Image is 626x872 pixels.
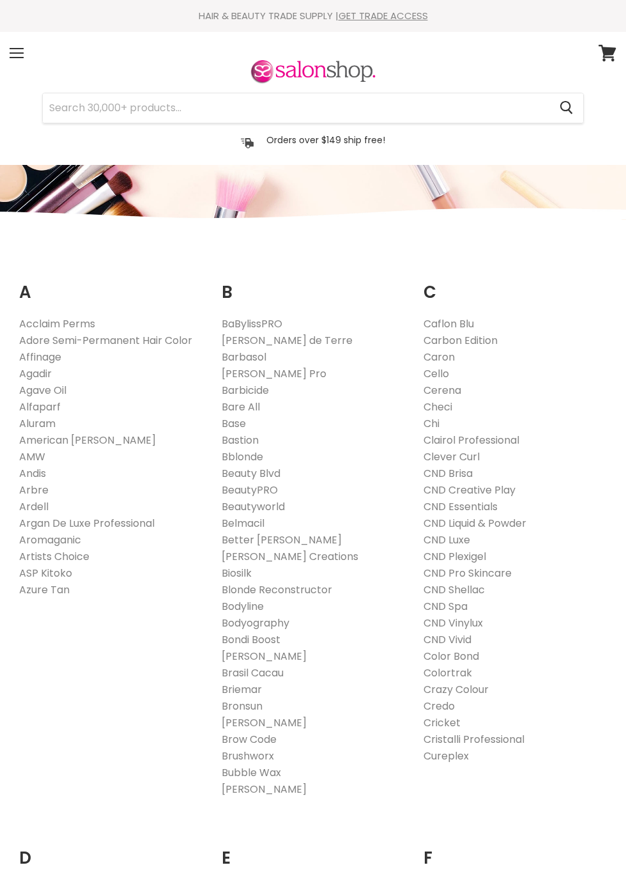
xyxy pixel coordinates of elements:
a: [PERSON_NAME] de Terre [222,333,353,348]
a: [PERSON_NAME] [222,782,307,797]
a: Caflon Blu [424,316,474,331]
a: Agadir [19,366,52,381]
a: Colortrak [424,666,472,680]
a: Agave Oil [19,383,66,398]
a: Bblonde [222,449,263,464]
a: Checi [424,400,452,414]
a: Clairol Professional [424,433,519,448]
a: Affinage [19,350,61,364]
input: Search [43,93,549,123]
a: Bondi Boost [222,632,280,647]
a: CND Brisa [424,466,473,481]
h2: D [19,829,202,871]
a: CND Essentials [424,499,498,514]
a: CND Luxe [424,533,470,547]
a: Aluram [19,416,56,431]
a: Brasil Cacau [222,666,284,680]
a: Ardell [19,499,49,514]
a: Barbicide [222,383,269,398]
form: Product [42,93,584,123]
a: CND Liquid & Powder [424,516,526,531]
a: Bastion [222,433,259,448]
a: Belmacil [222,516,264,531]
a: Bare All [222,400,260,414]
a: Credo [424,699,455,713]
a: Bodyography [222,616,289,630]
a: Caron [424,350,455,364]
h2: B [222,263,405,306]
a: Adore Semi-Permanent Hair Color [19,333,192,348]
a: Chi [424,416,439,431]
a: [PERSON_NAME] Pro [222,366,326,381]
a: Clever Curl [424,449,480,464]
a: Biosilk [222,566,252,580]
a: Cristalli Professional [424,732,524,747]
a: Brushworx [222,749,274,763]
a: Acclaim Perms [19,316,95,331]
a: [PERSON_NAME] [222,715,307,730]
a: BeautyPRO [222,483,278,497]
a: BaBylissPRO [222,316,282,331]
a: Color Bond [424,649,479,664]
a: Brow Code [222,732,277,747]
a: Bronsun [222,699,263,713]
p: Orders over $149 ship free! [266,134,385,146]
a: Crazy Colour [424,682,489,697]
a: [PERSON_NAME] [222,649,307,664]
h2: E [222,829,405,871]
a: Carbon Edition [424,333,498,348]
a: Base [222,416,246,431]
a: Beautyworld [222,499,285,514]
a: Arbre [19,483,49,497]
a: Aromaganic [19,533,81,547]
a: Better [PERSON_NAME] [222,533,342,547]
button: Search [549,93,583,123]
a: GET TRADE ACCESS [339,9,428,22]
a: Cerena [424,383,461,398]
a: Alfaparf [19,400,61,414]
a: Artists Choice [19,549,89,564]
a: Cricket [424,715,461,730]
a: CND Creative Play [424,483,515,497]
a: Azure Tan [19,582,70,597]
a: Andis [19,466,46,481]
a: CND Vinylux [424,616,483,630]
a: Beauty Blvd [222,466,280,481]
a: Cureplex [424,749,469,763]
a: Briemar [222,682,262,697]
a: Bubble Wax [222,765,281,780]
a: Blonde Reconstructor [222,582,332,597]
a: Argan De Luxe Professional [19,516,155,531]
a: ASP Kitoko [19,566,72,580]
a: Cello [424,366,449,381]
a: [PERSON_NAME] Creations [222,549,358,564]
h2: A [19,263,202,306]
a: Bodyline [222,599,264,614]
a: Barbasol [222,350,266,364]
a: CND Shellac [424,582,485,597]
a: AMW [19,449,45,464]
a: CND Vivid [424,632,471,647]
a: CND Pro Skincare [424,566,512,580]
h2: F [424,829,607,871]
a: CND Plexigel [424,549,486,564]
a: American [PERSON_NAME] [19,433,156,448]
a: CND Spa [424,599,468,614]
h2: C [424,263,607,306]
